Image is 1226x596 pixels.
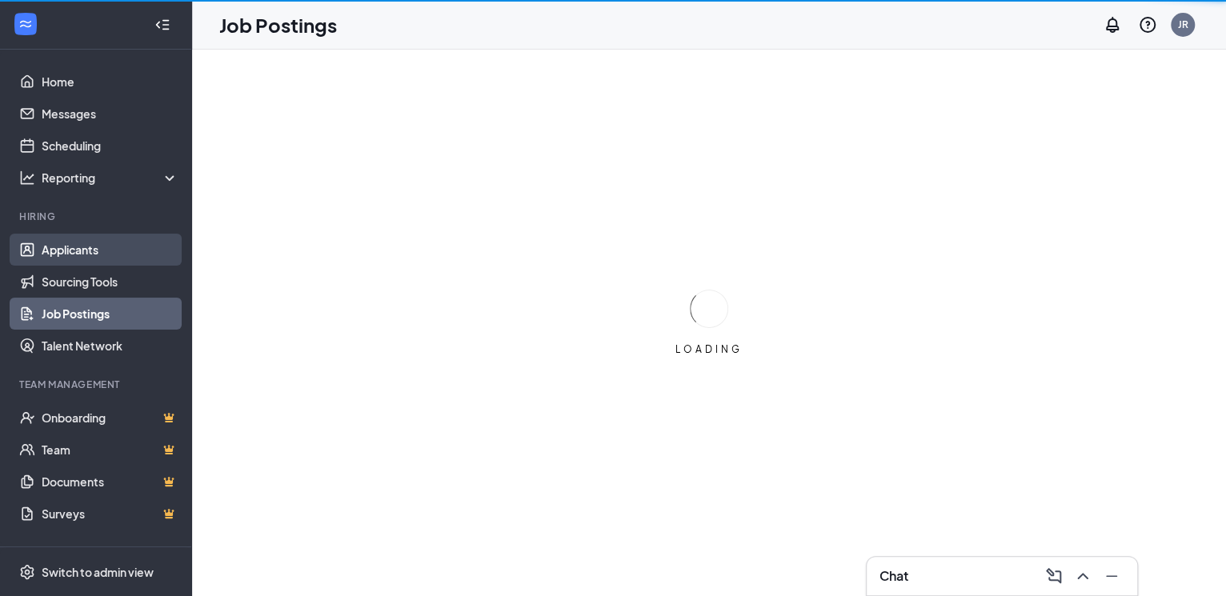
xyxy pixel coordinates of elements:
a: Sourcing Tools [42,266,178,298]
a: Talent Network [42,330,178,362]
div: Team Management [19,378,175,391]
a: Scheduling [42,130,178,162]
div: LOADING [669,342,749,356]
button: ChevronUp [1070,563,1096,589]
svg: WorkstreamLogo [18,16,34,32]
button: Minimize [1099,563,1124,589]
svg: ComposeMessage [1044,566,1064,586]
a: Applicants [42,234,178,266]
svg: Analysis [19,170,35,186]
a: OnboardingCrown [42,402,178,434]
a: Job Postings [42,298,178,330]
div: JR [1178,18,1188,31]
a: TeamCrown [42,434,178,466]
svg: Collapse [154,17,170,33]
a: Messages [42,98,178,130]
svg: ChevronUp [1073,566,1092,586]
button: ComposeMessage [1041,563,1067,589]
div: Hiring [19,210,175,223]
svg: Notifications [1103,15,1122,34]
div: Switch to admin view [42,564,154,580]
svg: QuestionInfo [1138,15,1157,34]
svg: Minimize [1102,566,1121,586]
svg: Settings [19,564,35,580]
h3: Chat [879,567,908,585]
div: Reporting [42,170,179,186]
h1: Job Postings [219,11,337,38]
a: SurveysCrown [42,498,178,530]
a: Home [42,66,178,98]
a: DocumentsCrown [42,466,178,498]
